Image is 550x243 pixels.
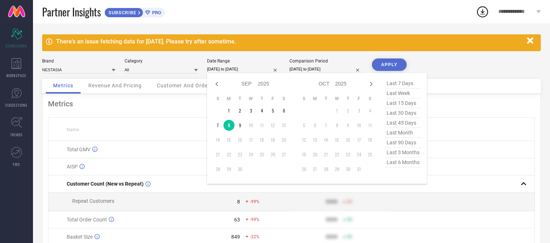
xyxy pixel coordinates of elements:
span: WORKSPACE [7,73,27,78]
span: PRO [150,10,161,15]
td: Mon Sep 01 2025 [224,105,235,116]
div: 9999 [326,234,337,240]
td: Mon Sep 29 2025 [224,164,235,175]
span: Metrics [53,83,73,88]
span: 50 [347,234,352,239]
td: Fri Oct 31 2025 [354,164,365,175]
span: -99% [250,199,259,204]
span: Repeat Customers [72,198,114,204]
td: Thu Oct 02 2025 [343,105,354,116]
th: Saturday [365,96,376,102]
td: Fri Oct 03 2025 [354,105,365,116]
span: 50 [347,217,352,222]
td: Tue Sep 23 2025 [235,149,246,160]
div: Next month [367,80,376,88]
div: Previous month [213,80,221,88]
input: Select date range [207,65,280,73]
td: Sun Sep 28 2025 [213,164,224,175]
td: Mon Oct 27 2025 [310,164,321,175]
td: Sun Oct 26 2025 [299,164,310,175]
span: 50 [347,199,352,204]
span: -22% [250,234,259,239]
div: There's an issue fetching data for [DATE]. Please try after sometime. [56,38,523,45]
td: Wed Sep 10 2025 [246,120,256,131]
div: Comparison Period [289,58,363,64]
span: FWD [13,162,20,167]
td: Sat Oct 04 2025 [365,105,376,116]
th: Sunday [299,96,310,102]
td: Sun Oct 12 2025 [299,134,310,145]
th: Friday [267,96,278,102]
td: Fri Sep 05 2025 [267,105,278,116]
span: Name [67,127,79,132]
td: Sat Sep 27 2025 [278,149,289,160]
span: last 45 days [385,118,421,128]
span: Total GMV [67,147,91,152]
span: Revenue And Pricing [88,83,142,88]
th: Tuesday [235,96,246,102]
td: Wed Sep 24 2025 [246,149,256,160]
td: Sun Oct 19 2025 [299,149,310,160]
span: -99% [250,217,259,222]
td: Mon Sep 15 2025 [224,134,235,145]
td: Wed Oct 29 2025 [332,164,343,175]
td: Wed Oct 22 2025 [332,149,343,160]
td: Wed Oct 08 2025 [332,120,343,131]
input: Select comparison period [289,65,363,73]
div: Metrics [48,99,535,108]
th: Sunday [213,96,224,102]
td: Fri Sep 12 2025 [267,120,278,131]
td: Tue Oct 14 2025 [321,134,332,145]
a: SUBSCRIBEPRO [104,6,165,18]
td: Wed Sep 03 2025 [246,105,256,116]
span: Customer And Orders [157,83,213,88]
div: Category [125,58,198,64]
td: Thu Oct 16 2025 [343,134,354,145]
td: Mon Sep 22 2025 [224,149,235,160]
th: Monday [224,96,235,102]
td: Fri Sep 26 2025 [267,149,278,160]
th: Wednesday [332,96,343,102]
td: Sat Sep 13 2025 [278,120,289,131]
div: Open download list [476,5,489,18]
td: Wed Oct 15 2025 [332,134,343,145]
th: Monday [310,96,321,102]
span: last 6 months [385,157,421,167]
td: Thu Sep 04 2025 [256,105,267,116]
span: TRENDS [10,132,23,137]
th: Thursday [343,96,354,102]
td: Mon Sep 08 2025 [224,120,235,131]
td: Sun Sep 07 2025 [213,120,224,131]
td: Thu Sep 11 2025 [256,120,267,131]
span: SCORECARDS [6,43,27,49]
span: SUBSCRIBE [105,10,138,15]
div: 63 [234,217,240,223]
td: Tue Sep 16 2025 [235,134,246,145]
td: Sat Oct 25 2025 [365,149,376,160]
td: Tue Sep 30 2025 [235,164,246,175]
td: Thu Sep 18 2025 [256,134,267,145]
td: Fri Oct 24 2025 [354,149,365,160]
th: Friday [354,96,365,102]
div: 8 [237,199,240,205]
td: Thu Oct 30 2025 [343,164,354,175]
span: last week [385,88,421,98]
td: Sat Sep 20 2025 [278,134,289,145]
span: Basket Size [67,234,93,240]
span: last month [385,128,421,138]
span: last 3 months [385,148,421,157]
span: last 90 days [385,138,421,148]
td: Mon Oct 20 2025 [310,149,321,160]
td: Tue Oct 21 2025 [321,149,332,160]
th: Saturday [278,96,289,102]
td: Tue Sep 02 2025 [235,105,246,116]
td: Sat Sep 06 2025 [278,105,289,116]
div: 849 [231,234,240,240]
span: Customer Count (New vs Repeat) [67,181,144,187]
th: Wednesday [246,96,256,102]
td: Wed Oct 01 2025 [332,105,343,116]
td: Sun Sep 14 2025 [213,134,224,145]
td: Thu Oct 09 2025 [343,120,354,131]
span: last 15 days [385,98,421,108]
td: Mon Oct 06 2025 [310,120,321,131]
